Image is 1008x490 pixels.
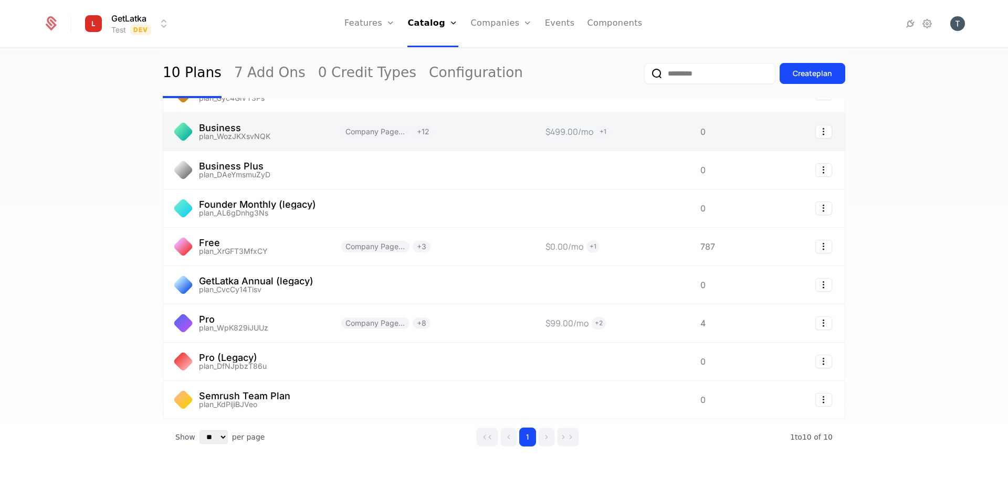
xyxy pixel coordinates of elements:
[199,430,228,444] select: Select page size
[500,428,517,446] button: Go to previous page
[815,316,832,330] button: Select action
[232,432,265,442] span: per page
[921,17,933,30] a: Settings
[780,63,845,84] button: Createplan
[790,433,823,441] span: 1 to 10 of
[84,12,171,35] button: Select environment
[130,25,152,35] span: Dev
[163,419,845,455] div: Table pagination
[234,49,306,98] a: 7 Add Ons
[815,240,832,253] button: Select action
[815,163,832,177] button: Select action
[111,25,126,35] div: Test
[815,201,832,215] button: Select action
[111,12,146,25] span: GetLatka
[476,428,579,446] div: Page navigation
[429,49,523,98] a: Configuration
[815,278,832,292] button: Select action
[815,355,832,368] button: Select action
[318,49,416,98] a: 0 Credit Types
[163,49,222,98] a: 10 Plans
[815,125,832,139] button: Select action
[815,393,832,407] button: Select action
[904,17,917,30] a: Integrations
[950,16,965,31] img: Tsovak Harutyunyan
[519,428,536,446] button: Go to page 1
[538,428,555,446] button: Go to next page
[557,428,579,446] button: Go to last page
[950,16,965,31] button: Open user button
[793,68,832,79] div: Create plan
[790,433,833,441] span: 10
[175,432,195,442] span: Show
[81,11,106,36] img: GetLatka
[476,428,498,446] button: Go to first page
